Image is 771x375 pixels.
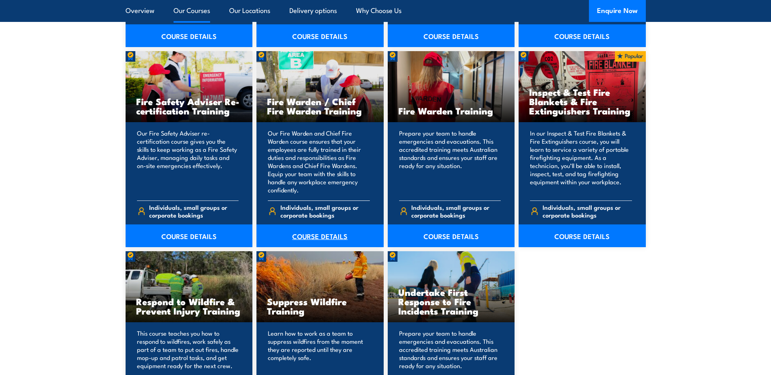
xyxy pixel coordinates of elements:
a: COURSE DETAILS [388,24,515,47]
p: Our Fire Safety Adviser re-certification course gives you the skills to keep working as a Fire Sa... [137,129,239,194]
h3: Undertake First Response to Fire Incidents Training [398,287,504,315]
h3: Inspect & Test Fire Blankets & Fire Extinguishers Training [529,87,635,115]
h3: Respond to Wildfire & Prevent Injury Training [136,297,242,315]
a: COURSE DETAILS [126,224,253,247]
h3: Fire Warden Training [398,106,504,115]
a: COURSE DETAILS [519,224,646,247]
a: COURSE DETAILS [256,24,384,47]
span: Individuals, small groups or corporate bookings [149,203,239,219]
a: COURSE DETAILS [126,24,253,47]
h3: Fire Warden / Chief Fire Warden Training [267,97,373,115]
p: Prepare your team to handle emergencies and evacuations. This accredited training meets Australia... [399,329,501,370]
p: This course teaches you how to respond to wildfires, work safely as part of a team to put out fir... [137,329,239,370]
p: In our Inspect & Test Fire Blankets & Fire Extinguishers course, you will learn to service a vari... [530,129,632,194]
a: COURSE DETAILS [256,224,384,247]
p: Learn how to work as a team to suppress wildfires from the moment they are reported until they ar... [268,329,370,370]
span: Individuals, small groups or corporate bookings [280,203,370,219]
a: COURSE DETAILS [388,224,515,247]
p: Prepare your team to handle emergencies and evacuations. This accredited training meets Australia... [399,129,501,194]
span: Individuals, small groups or corporate bookings [411,203,501,219]
h3: Fire Safety Adviser Re-certification Training [136,97,242,115]
p: Our Fire Warden and Chief Fire Warden course ensures that your employees are fully trained in the... [268,129,370,194]
a: COURSE DETAILS [519,24,646,47]
h3: Suppress Wildfire Training [267,297,373,315]
span: Individuals, small groups or corporate bookings [543,203,632,219]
